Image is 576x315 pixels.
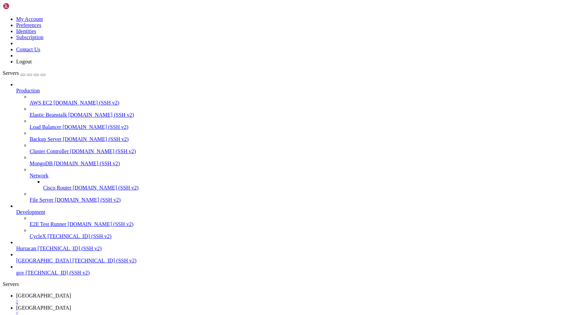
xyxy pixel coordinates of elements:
span: │ [3,201,5,206]
span: Bash(cd /var/www/html && php -r " [8,102,97,107]
span: │ [3,169,5,174]
span: │ [3,148,5,153]
x-row: Do you want to proceed? [3,237,488,242]
span: 1. [13,242,19,247]
a: Network [30,173,573,179]
span: ● [3,102,5,107]
span: Servers [3,70,19,76]
span: Cisco Router [43,185,71,191]
x-row: while ((\$data = fgetcsv(\$handle)) !== false) { [3,164,488,169]
span: │ [3,180,5,185]
span: Cluster Controller [30,148,69,154]
span: Elastic Beanstalk [30,112,67,118]
span: [DOMAIN_NAME] (SSH v2) [63,136,129,142]
span: │ [8,206,11,211]
span: (esc) [151,253,164,258]
span: \$csv = './Bolivia Blockchain Conference 2025 – Speaker Inquiry (ES)-2025-09-06.csv';…) [3,107,237,112]
li: File Server [DOMAIN_NAME] (SSH v2) [30,191,573,203]
span: Network [30,173,48,178]
span: │ [162,180,164,185]
x-row: echo \$name . ' | URL: ' . substr(\$photoUrl, 0, 50) . '... | MD5: ' . md5(\$photoUrl) . PHP_EOL; [3,201,488,206]
a: MongoDB [DOMAIN_NAME] (SSH v2) [30,161,573,167]
span: │ [3,143,5,148]
div:  [16,299,573,305]
x-row: } [3,211,488,216]
li: gov [TECHNICAL_ID] (SSH v2) [16,264,573,276]
span: ⎿ ./Bolivia Blockchain Conference 2025 – Speaker Inquiry (ES).csv [3,81,182,86]
span: │ [385,195,388,200]
span: Yes [19,242,27,247]
span: ● [3,76,5,81]
span: │ [471,242,474,247]
span: │ [487,253,490,258]
a: Identities [16,28,36,34]
a: [GEOGRAPHIC_DATA] [TECHNICAL_ID] (SSH v2) [16,258,573,264]
span: │ [3,221,5,226]
span: [DOMAIN_NAME] (SSH v2) [68,112,134,118]
a: CycleX [TECHNICAL_ID] (SSH v2) [30,233,573,239]
span: \$csv = './Bolivia Blockchain Conference 2025 – Speaker Inquiry (ES)-2025-09-06.csv'; [5,143,234,148]
span: [TECHNICAL_ID] (SSH v2) [72,258,136,263]
li: Load Balancer [DOMAIN_NAME] (SSH v2) [30,118,573,130]
span: thrown in Command line code on line 4 [16,34,116,39]
span: [TECHNICAL_ID] (SSH v2) [26,270,90,276]
span: │ [234,143,237,148]
span: gov [16,270,24,276]
span: │ [3,206,5,211]
span: [DOMAIN_NAME] (SSH v2) [54,161,120,166]
li: Production [16,82,573,203]
span: │ [3,248,5,253]
span: │ [67,237,70,242]
span: ⎿ [3,112,7,117]
a: File Server [DOMAIN_NAME] (SSH v2) [30,197,573,203]
span: │ [127,174,129,179]
span: [GEOGRAPHIC_DATA] [16,305,71,311]
span: │ [474,190,477,195]
li: Development [16,203,573,239]
span: │ [267,201,269,206]
a: E2E Test Runner [DOMAIN_NAME] (SSH v2) [30,221,573,227]
span: │ [132,169,135,174]
a: Cisco Router [DOMAIN_NAME] (SSH v2) [43,185,573,191]
a: AWS EC2 [DOMAIN_NAME] (SSH v2) [30,100,573,106]
span: │ [135,164,137,169]
span: 2. [13,248,19,253]
span: CycleX [30,233,46,239]
a: Elastic Beanstalk [DOMAIN_NAME] (SSH v2) [30,112,573,118]
li: Cluster Controller [DOMAIN_NAME] (SSH v2) [30,142,573,154]
span: ctrl+o [48,65,65,70]
li: CycleX [TECHNICAL_ID] (SSH v2) [30,227,573,239]
span: [DOMAIN_NAME] (SSH v2) [70,148,136,154]
x-row: \$name = trim(\$speaker['Nombre del contacto principal']); [3,180,488,185]
span: resource, false given in Command line code:4 [16,13,135,18]
span: ❯ [8,242,11,247]
span: if (in_array(\$name, ['[PERSON_NAME]', '[PERSON_NAME]', '[PERSON_NAME]', '[PERSON_NAME] [PERSON_N... [5,195,385,200]
span: [GEOGRAPHIC_DATA] [16,258,71,263]
span: #1 {main} [16,29,40,34]
span: │ [3,185,5,190]
x-row: " [3,221,488,226]
span: html/ from this project [81,248,143,253]
li: Network [30,167,573,191]
a: Cluster Controller [DOMAIN_NAME] (SSH v2) [30,148,573,154]
span: E2E Test Runner [30,221,66,227]
span: │ [143,248,145,253]
span: Extract photo URLs and MD5 from CSV [13,227,108,232]
span: ./Bolivia Blockchain Conference 2025 – Speaker Inquiry (ES)-2025-09-06.csv [3,86,202,91]
span: │ [474,232,477,237]
span: Stack trace: [16,18,48,23]
a: bolivia [16,293,573,305]
span: [DOMAIN_NAME] (SSH v2) [68,221,134,227]
a: Logout [16,59,32,64]
span: ╰────────────────────────────────────────────────────────────────────────────────────────────────... [3,258,477,263]
span: │ [8,221,11,226]
a: Preferences [16,22,41,28]
span: #0 Command line code(4): fgetcsv() [16,24,108,29]
li: MongoDB [DOMAIN_NAME] (SSH v2) [30,154,573,167]
span: line 3 [16,3,32,8]
span: Warning: fopen(Bolivia Blockchain Conference 2025 – Speaker Inquiry (ES)-2025-09-06.csv): [16,50,256,55]
span: to see all) [67,65,97,70]
span: │ [8,211,11,216]
x-row: } [3,206,488,211]
span: PHP Fatal error: Uncaught TypeError: fgetcsv(): Argument #1 ($stream) must be of type [16,8,248,13]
